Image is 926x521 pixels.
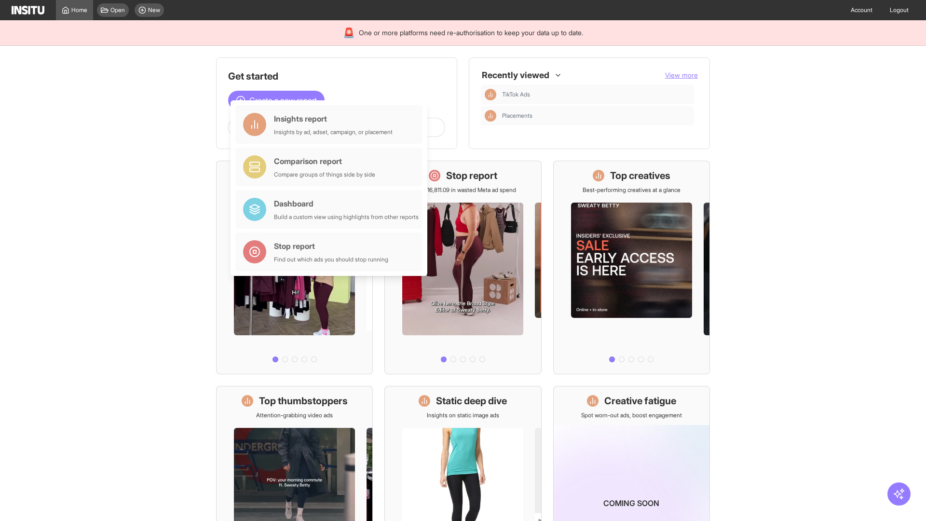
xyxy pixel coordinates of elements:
div: 🚨 [343,26,355,40]
h1: Static deep dive [436,394,507,408]
span: Home [71,6,87,14]
div: Find out which ads you should stop running [274,256,388,263]
div: Build a custom view using highlights from other reports [274,213,419,221]
h1: Top creatives [610,169,670,182]
span: Open [110,6,125,14]
h1: Top thumbstoppers [259,394,348,408]
a: Top creativesBest-performing creatives at a glance [553,161,710,374]
span: Create a new report [249,95,317,106]
div: Insights by ad, adset, campaign, or placement [274,128,393,136]
p: Attention-grabbing video ads [256,411,333,419]
div: Insights [485,110,496,122]
img: Logo [12,6,44,14]
button: View more [665,70,698,80]
button: Create a new report [228,91,325,110]
div: Stop report [274,240,388,252]
div: Dashboard [274,198,419,209]
h1: Get started [228,69,445,83]
span: Placements [502,112,690,120]
span: TikTok Ads [502,91,690,98]
a: What's live nowSee all active ads instantly [216,161,373,374]
p: Save £16,811.09 in wasted Meta ad spend [410,186,516,194]
div: Comparison report [274,155,375,167]
span: TikTok Ads [502,91,530,98]
div: Insights report [274,113,393,124]
h1: Stop report [446,169,497,182]
span: One or more platforms need re-authorisation to keep your data up to date. [359,28,583,38]
p: Insights on static image ads [427,411,499,419]
p: Best-performing creatives at a glance [583,186,681,194]
span: View more [665,71,698,79]
div: Insights [485,89,496,100]
span: New [148,6,160,14]
div: Compare groups of things side by side [274,171,375,178]
span: Placements [502,112,532,120]
a: Stop reportSave £16,811.09 in wasted Meta ad spend [384,161,541,374]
